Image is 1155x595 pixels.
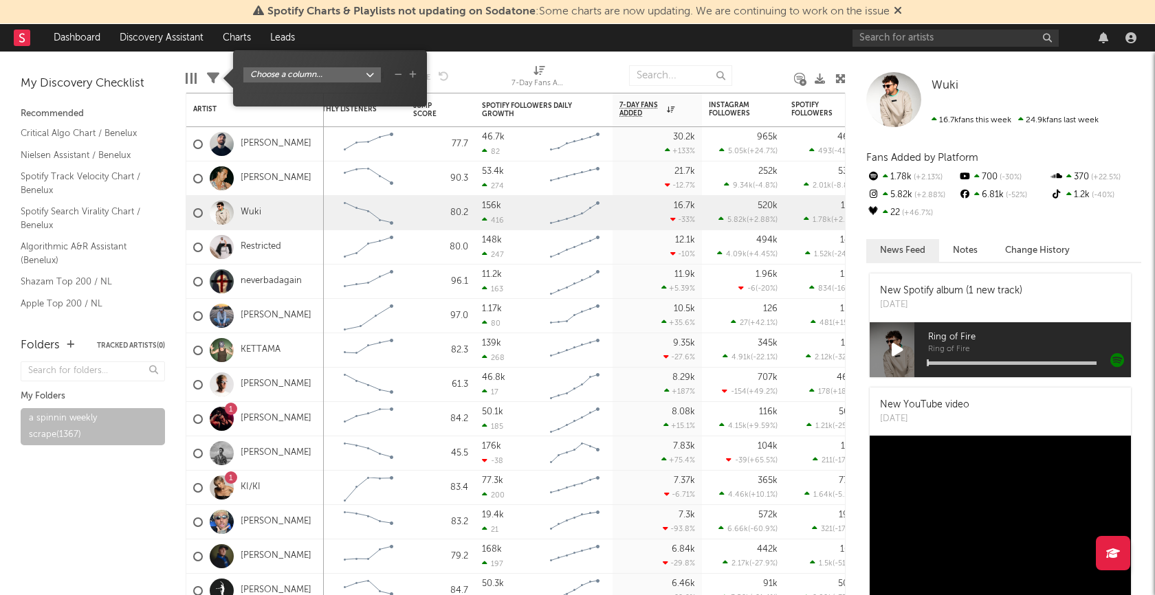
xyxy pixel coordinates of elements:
span: Spotify Charts & Playlists not updating on Sodatone [267,6,536,17]
div: 46.7k [482,133,505,142]
div: ( ) [718,524,778,533]
div: ( ) [731,318,778,327]
div: ( ) [806,352,860,361]
span: -8.82 % [833,182,858,190]
div: 139k [482,339,501,348]
span: -22.1 % [753,354,775,361]
div: 77.7 [413,136,468,153]
input: Search for artists [852,30,1059,47]
div: 520k [758,201,778,210]
div: -6.71 % [664,490,695,499]
div: +187 % [664,387,695,396]
span: +22.5 % [1089,174,1121,181]
div: 77.3k [482,476,503,485]
div: 50.1k [482,407,503,416]
div: ( ) [813,456,860,464]
span: 211 [822,457,833,464]
a: Shazam Top 200 / NL [21,274,151,289]
div: ( ) [806,421,860,430]
div: Artist [193,105,296,113]
div: 91k [763,579,778,588]
span: -30 % [998,174,1022,181]
span: +65.5 % [749,457,775,464]
span: 1.78k [813,216,831,224]
a: KETTAMA [241,344,280,356]
div: 10.5k [674,304,695,313]
span: 493 [818,148,832,155]
div: New Spotify album (1 new track) [880,284,1022,298]
span: 1.21k [815,423,833,430]
div: ( ) [719,421,778,430]
div: ( ) [718,215,778,224]
div: 416 [482,216,504,225]
div: Jump Score [413,102,448,118]
div: +5.39 % [661,284,695,293]
span: 481 [819,319,833,327]
div: 7.83k [673,442,695,451]
svg: Chart title [544,333,606,368]
div: New YouTube video [880,398,969,412]
div: Spotify Followers Daily Growth [482,102,585,118]
a: Nielsen Assistant / Benelux [21,148,151,163]
span: 1.52k [814,251,832,258]
span: 2.12k [815,354,833,361]
div: 53.4k [482,167,504,176]
svg: Chart title [338,161,399,196]
span: -24.3 % [834,251,858,258]
div: A&R Pipeline [230,58,242,98]
div: 83.2 [413,514,468,530]
svg: Chart title [544,505,606,539]
div: 90.3 [413,170,468,187]
svg: Chart title [544,539,606,574]
div: 148k [482,236,502,245]
span: +9.59 % [749,423,775,430]
div: 1.2k [1050,186,1141,204]
span: 5.05k [728,148,747,155]
div: 46.8k [837,373,860,382]
div: My Discovery Checklist [21,76,165,92]
div: Instagram Followers [709,101,757,117]
span: 7-Day Fans Added [619,101,663,117]
div: 572k [758,510,778,519]
div: ( ) [724,181,778,190]
button: Notes [939,239,991,262]
span: 178 [818,388,830,396]
svg: Chart title [544,368,606,402]
span: 27 [740,319,748,327]
span: +18.7 % [833,388,858,396]
div: +75.4 % [661,456,695,464]
div: ( ) [809,284,860,293]
div: ( ) [719,490,778,499]
span: Ring of Fire [928,346,1131,354]
div: 7.3k [679,510,695,519]
span: +10.1 % [751,491,775,499]
svg: Chart title [338,230,399,265]
svg: Chart title [338,471,399,505]
span: +2.88 % [912,192,945,199]
div: 1.78k [866,168,958,186]
span: +2.88 % [749,216,775,224]
span: Dismiss [894,6,902,17]
div: a spinnin weekly scrape ( 1367 ) [29,410,126,443]
div: 1.96k [756,270,778,279]
div: Spotify Followers [791,101,839,117]
a: Leads [261,24,305,52]
div: 7.37k [674,476,695,485]
a: Dashboard [44,24,110,52]
div: ( ) [812,524,860,533]
div: 7-Day Fans Added (7-Day Fans Added) [511,76,566,92]
input: Search for folders... [21,361,165,381]
span: 1.64k [813,491,833,499]
a: [PERSON_NAME] [241,172,311,184]
div: 82 [482,147,500,156]
span: Fans Added by Platform [866,153,978,163]
span: -39 [735,457,747,464]
div: [DATE] [880,298,1022,312]
div: 21.7k [674,167,695,176]
span: 4.09k [726,251,747,258]
input: Search... [629,65,732,86]
span: 24.9k fans last week [932,116,1099,124]
div: 345k [758,339,778,348]
span: 834 [818,285,832,293]
span: : Some charts are now updating. We are continuing to work on the issue [267,6,890,17]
